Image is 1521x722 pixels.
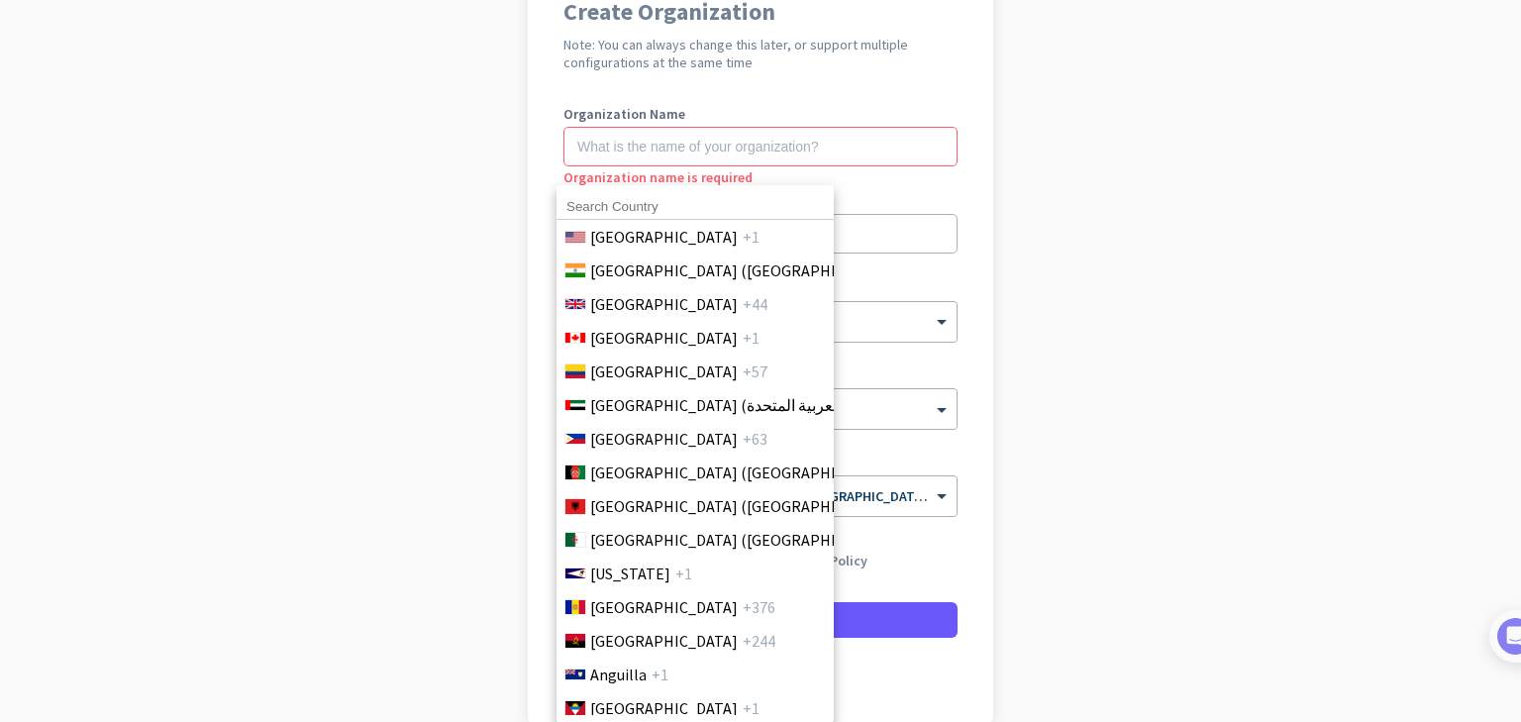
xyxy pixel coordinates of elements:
[590,528,899,552] span: [GEOGRAPHIC_DATA] (‫[GEOGRAPHIC_DATA]‬‎)
[675,562,692,585] span: +1
[590,360,738,383] span: [GEOGRAPHIC_DATA]
[743,629,775,653] span: +244
[590,494,899,518] span: [GEOGRAPHIC_DATA] ([GEOGRAPHIC_DATA])
[743,292,767,316] span: +44
[743,360,767,383] span: +57
[743,696,760,720] span: +1
[743,326,760,350] span: +1
[652,663,668,686] span: +1
[590,663,647,686] span: Anguilla
[743,427,767,451] span: +63
[590,292,738,316] span: [GEOGRAPHIC_DATA]
[590,393,903,417] span: [GEOGRAPHIC_DATA] (‫الإمارات العربية المتحدة‬‎)
[743,225,760,249] span: +1
[590,461,899,484] span: [GEOGRAPHIC_DATA] (‫[GEOGRAPHIC_DATA]‬‎)
[590,427,738,451] span: [GEOGRAPHIC_DATA]
[590,258,899,282] span: [GEOGRAPHIC_DATA] ([GEOGRAPHIC_DATA])
[557,194,834,220] input: Search Country
[590,225,738,249] span: [GEOGRAPHIC_DATA]
[590,629,738,653] span: [GEOGRAPHIC_DATA]
[590,562,670,585] span: [US_STATE]
[590,595,738,619] span: [GEOGRAPHIC_DATA]
[590,696,738,720] span: [GEOGRAPHIC_DATA]
[743,595,775,619] span: +376
[590,326,738,350] span: [GEOGRAPHIC_DATA]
